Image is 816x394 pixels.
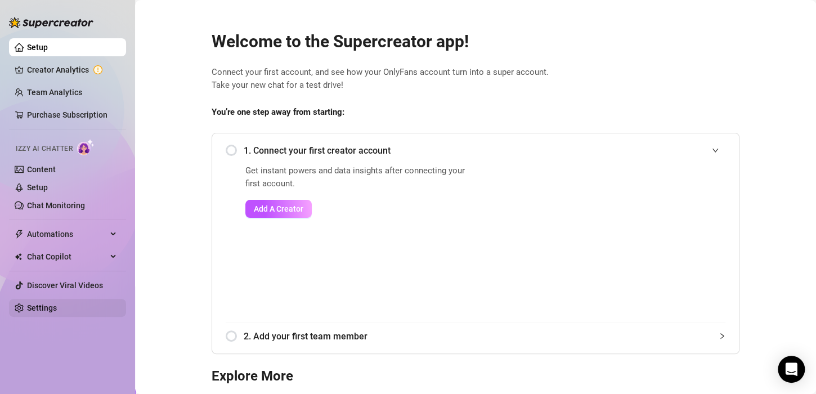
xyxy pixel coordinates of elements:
img: logo-BBDzfeDw.svg [9,17,93,28]
a: Content [27,165,56,174]
span: Get instant powers and data insights after connecting your first account. [245,164,472,191]
span: thunderbolt [15,230,24,239]
span: 2. Add your first team member [244,329,725,343]
a: Setup [27,43,48,52]
span: 1. Connect your first creator account [244,144,725,158]
a: Creator Analytics exclamation-circle [27,61,117,79]
h2: Welcome to the Supercreator app! [212,31,739,52]
a: Discover Viral Videos [27,281,103,290]
h3: Explore More [212,368,739,386]
span: Automations [27,225,107,243]
span: collapsed [719,333,725,339]
div: 1. Connect your first creator account [226,137,725,164]
strong: You’re one step away from starting: [212,107,344,117]
a: Purchase Subscription [27,110,107,119]
a: Add A Creator [245,200,472,218]
span: Chat Copilot [27,248,107,266]
span: Izzy AI Chatter [16,144,73,154]
img: Chat Copilot [15,253,22,261]
img: AI Chatter [77,139,95,155]
iframe: Add Creators [500,164,725,308]
a: Chat Monitoring [27,201,85,210]
span: Connect your first account, and see how your OnlyFans account turn into a super account. Take you... [212,66,739,92]
span: Add A Creator [254,204,303,213]
a: Setup [27,183,48,192]
button: Add A Creator [245,200,312,218]
a: Team Analytics [27,88,82,97]
a: Settings [27,303,57,312]
div: Open Intercom Messenger [778,356,805,383]
span: expanded [712,147,719,154]
div: 2. Add your first team member [226,323,725,350]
